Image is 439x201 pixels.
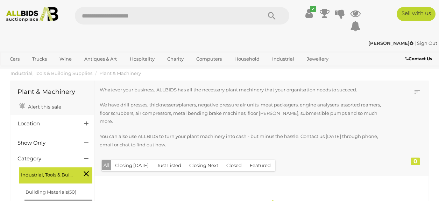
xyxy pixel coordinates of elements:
a: [GEOGRAPHIC_DATA] [58,65,117,76]
span: Alert this sale [26,104,61,110]
a: Wine [55,53,76,65]
b: Contact Us [405,56,432,61]
a: Household [230,53,264,65]
button: Closing Next [185,160,222,171]
a: Sell with us [397,7,435,21]
button: Just Listed [153,160,185,171]
a: Sign Out [417,40,437,46]
p: Whatever your business, ALLBIDS has all the necessary plant machinery that your organisation need... [100,86,391,94]
a: Industrial, Tools & Building Supplies [10,70,92,76]
button: Search [254,7,289,25]
button: All [102,160,111,170]
strong: [PERSON_NAME] [368,40,413,46]
p: We have drill presses, thicknessers/planers, negative pressure air units, meat packagers, engine ... [100,101,391,125]
p: You can also use ALLBIDS to turn your plant machinery into cash - but minus the hassle. Contact u... [100,132,391,149]
i: ✔ [310,6,316,12]
a: Alert this sale [17,101,63,111]
img: Allbids.com.au [3,7,61,22]
h4: Location [17,121,74,127]
a: Contact Us [405,55,434,63]
a: Building Materials(50) [26,189,76,195]
button: Closing [DATE] [111,160,153,171]
button: Closed [222,160,246,171]
a: Antiques & Art [80,53,121,65]
a: ✔ [304,7,314,20]
a: Sports [31,65,55,76]
a: Computers [192,53,226,65]
a: Hospitality [125,53,159,65]
h4: Show Only [17,140,74,146]
h1: Plant & Machinery [17,89,87,96]
button: Featured [246,160,275,171]
a: Charity [163,53,188,65]
span: Industrial, Tools & Building Supplies [21,169,73,179]
a: Industrial [268,53,299,65]
a: Office [5,65,28,76]
a: Cars [5,53,24,65]
div: 0 [411,158,420,165]
a: [PERSON_NAME] [368,40,415,46]
a: Trucks [28,53,51,65]
a: Jewellery [302,53,333,65]
h4: Category [17,156,74,162]
span: | [415,40,416,46]
a: Plant & Machinery [99,70,141,76]
span: (50) [68,189,76,195]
